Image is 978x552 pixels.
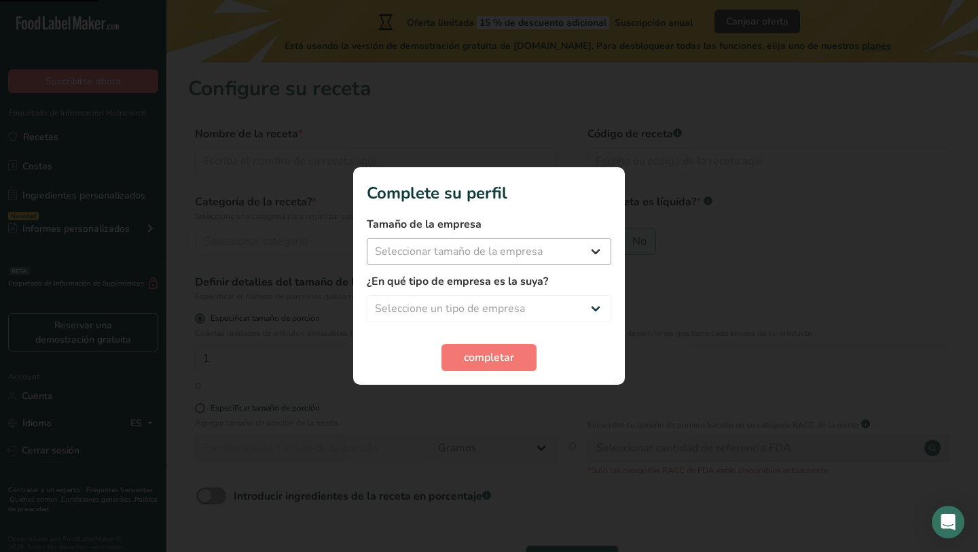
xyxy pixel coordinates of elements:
div: Open Intercom Messenger [932,506,964,538]
h1: Complete su perfil [367,181,611,205]
label: Tamaño de la empresa [367,216,611,232]
label: ¿En qué tipo de empresa es la suya? [367,273,611,290]
span: completar [464,349,514,366]
button: completar [441,344,537,371]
